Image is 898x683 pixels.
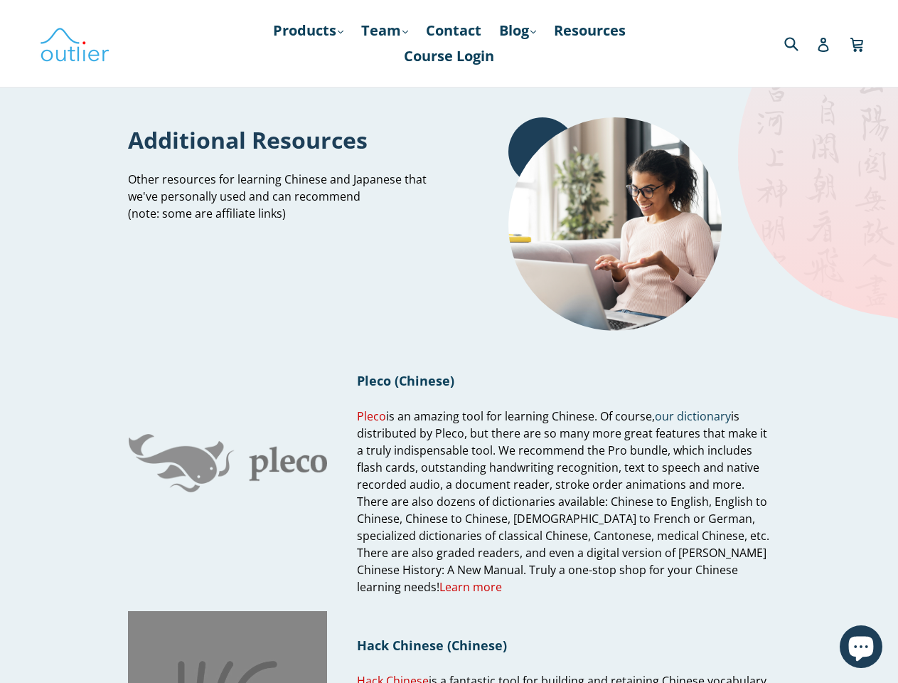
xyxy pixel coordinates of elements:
a: Blog [492,18,543,43]
inbox-online-store-chat: Shopify online store chat [835,625,887,672]
span: Other resources for learning Chinese and Japanese that we've personally used and can recommend (n... [128,171,427,221]
a: our dictionary [655,408,731,425]
a: Learn more [439,579,502,595]
a: Team [354,18,415,43]
input: Search [781,28,820,58]
a: Resources [547,18,633,43]
h1: Pleco (Chinese) [357,372,770,389]
h1: Additional Resources [128,125,439,155]
h1: Hack Chinese (Chinese) [357,637,770,654]
img: Outlier Linguistics [39,23,110,64]
span: is an amazing tool for learning Chinese. Of course, is distributed by Pleco, but there are so man... [357,408,769,595]
a: Course Login [397,43,501,69]
a: Pleco [357,408,386,425]
a: Products [266,18,351,43]
a: Contact [419,18,488,43]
